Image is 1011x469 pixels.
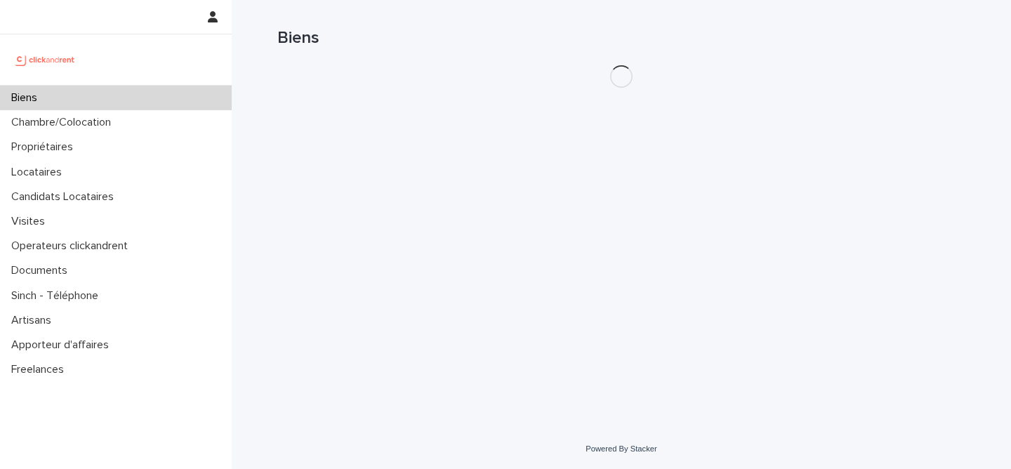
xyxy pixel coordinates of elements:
[6,264,79,277] p: Documents
[6,289,110,303] p: Sinch - Téléphone
[6,363,75,376] p: Freelances
[6,116,122,129] p: Chambre/Colocation
[6,239,139,253] p: Operateurs clickandrent
[586,444,656,453] a: Powered By Stacker
[6,190,125,204] p: Candidats Locataires
[6,140,84,154] p: Propriétaires
[6,166,73,179] p: Locataires
[277,28,965,48] h1: Biens
[11,46,79,74] img: UCB0brd3T0yccxBKYDjQ
[6,91,48,105] p: Biens
[6,338,120,352] p: Apporteur d'affaires
[6,215,56,228] p: Visites
[6,314,62,327] p: Artisans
